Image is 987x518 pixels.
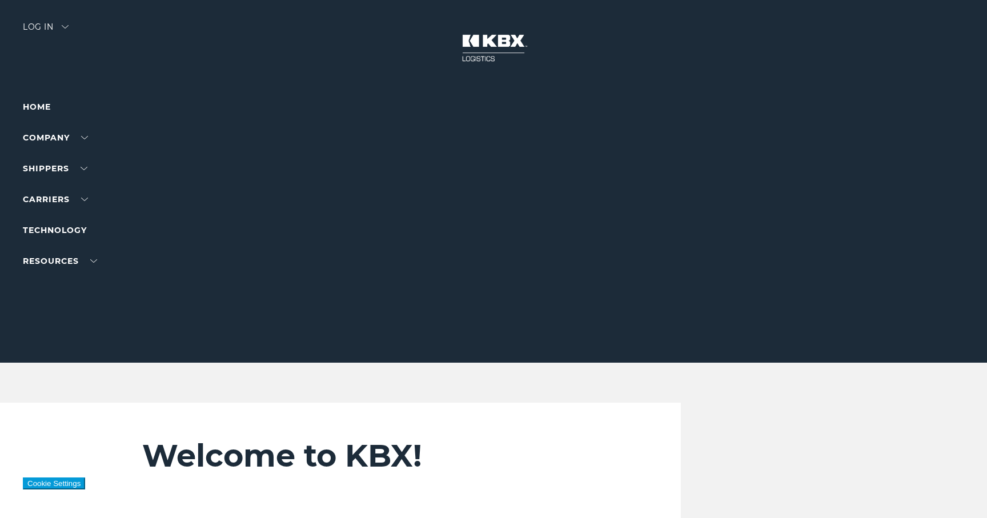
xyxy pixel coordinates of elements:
a: Carriers [23,194,88,204]
iframe: Chat Widget [930,463,987,518]
a: Company [23,132,88,143]
img: arrow [62,25,69,29]
a: RESOURCES [23,256,97,266]
a: Home [23,102,51,112]
img: kbx logo [451,23,536,73]
div: Log in [23,23,69,39]
a: SHIPPERS [23,163,87,174]
a: Technology [23,225,87,235]
h2: Welcome to KBX! [142,437,587,475]
button: Cookie Settings [23,477,85,489]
